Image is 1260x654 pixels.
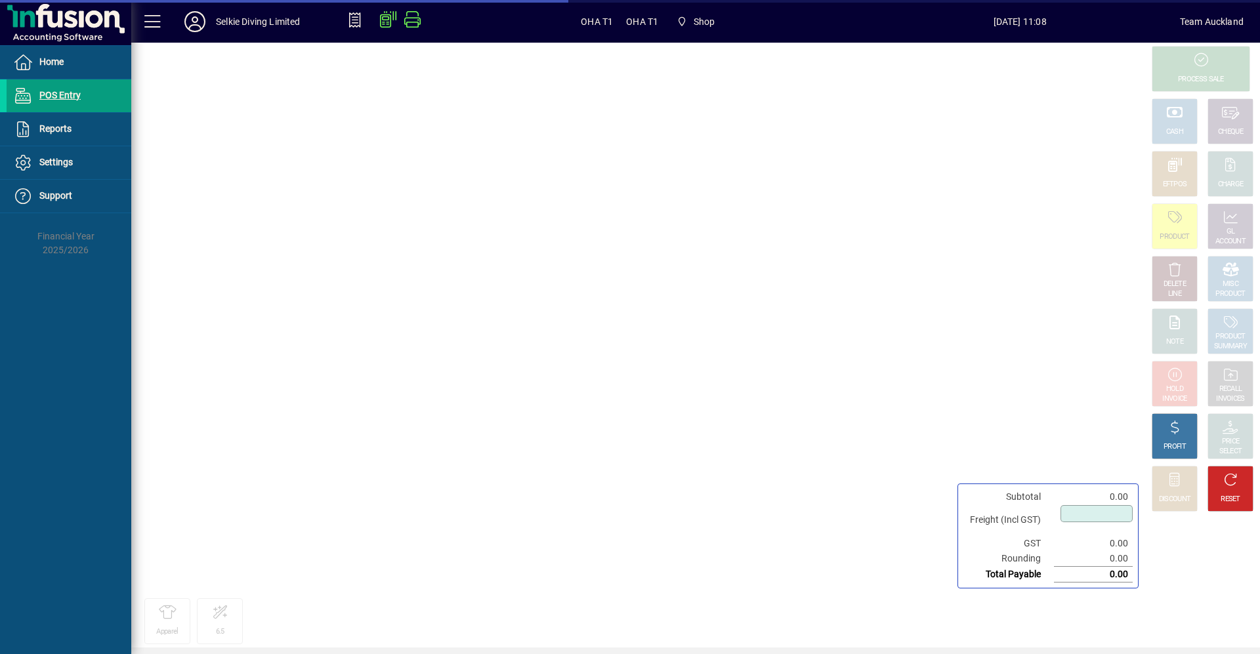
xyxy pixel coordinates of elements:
[7,113,131,146] a: Reports
[1054,567,1133,582] td: 0.00
[39,56,64,67] span: Home
[39,157,73,167] span: Settings
[7,180,131,213] a: Support
[1180,11,1244,32] div: Team Auckland
[1164,279,1186,289] div: DELETE
[1215,332,1245,342] div: PRODUCT
[39,90,81,100] span: POS Entry
[1218,180,1244,190] div: CHARGE
[1054,551,1133,567] td: 0.00
[39,123,72,134] span: Reports
[1160,232,1189,242] div: PRODUCT
[1219,447,1242,457] div: SELECT
[216,627,224,637] div: 6.5
[626,11,658,32] span: OHA T1
[1163,180,1187,190] div: EFTPOS
[39,190,72,201] span: Support
[1227,227,1235,237] div: GL
[1054,489,1133,504] td: 0.00
[963,504,1054,536] td: Freight (Incl GST)
[1222,437,1240,447] div: PRICE
[963,536,1054,551] td: GST
[1215,237,1246,247] div: ACCOUNT
[1214,342,1247,352] div: SUMMARY
[1164,442,1186,452] div: PROFIT
[963,489,1054,504] td: Subtotal
[671,10,720,33] span: Shop
[156,627,178,637] div: Apparel
[216,11,301,32] div: Selkie Diving Limited
[1054,536,1133,551] td: 0.00
[1223,279,1238,289] div: MISC
[174,10,216,33] button: Profile
[1221,495,1240,504] div: RESET
[1218,127,1243,137] div: CHEQUE
[694,11,715,32] span: Shop
[1166,337,1183,347] div: NOTE
[963,551,1054,567] td: Rounding
[1219,384,1242,394] div: RECALL
[581,11,613,32] span: OHA T1
[1162,394,1186,404] div: INVOICE
[1168,289,1181,299] div: LINE
[7,46,131,79] a: Home
[7,146,131,179] a: Settings
[1216,394,1244,404] div: INVOICES
[1215,289,1245,299] div: PRODUCT
[963,567,1054,582] td: Total Payable
[1178,75,1224,85] div: PROCESS SALE
[1166,127,1183,137] div: CASH
[860,11,1180,32] span: [DATE] 11:08
[1159,495,1190,504] div: DISCOUNT
[1166,384,1183,394] div: HOLD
